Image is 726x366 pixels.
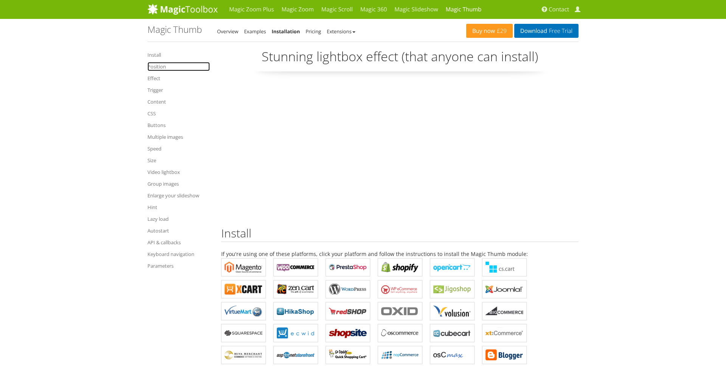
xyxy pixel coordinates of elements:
[147,238,210,247] a: API & callbacks
[273,258,318,276] a: Magic Thumb for WooCommerce
[273,302,318,320] a: Magic Thumb for HikaShop
[381,327,419,339] b: Magic Thumb for osCommerce
[378,302,422,320] a: Magic Thumb for OXID
[147,144,210,153] a: Speed
[147,50,210,59] a: Install
[221,258,266,276] a: Magic Thumb for Magento
[482,258,527,276] a: Magic Thumb for CS-Cart
[217,28,238,35] a: Overview
[547,28,572,34] span: Free Trial
[486,306,523,317] b: Magic Thumb for Bigcommerce
[378,324,422,342] a: Magic Thumb for osCommerce
[495,28,507,34] span: £29
[486,262,523,273] b: Magic Thumb for CS-Cart
[147,203,210,212] a: Hint
[273,324,318,342] a: Magic Thumb for ECWID
[326,324,370,342] a: Magic Thumb for ShopSite
[486,327,523,339] b: Magic Thumb for xt:Commerce
[433,349,471,361] b: Magic Thumb for osCMax
[244,28,266,35] a: Examples
[221,346,266,364] a: Magic Thumb for Miva Merchant
[327,28,355,35] a: Extensions
[378,258,422,276] a: Magic Thumb for Shopify
[277,349,315,361] b: Magic Thumb for AspDotNetStorefront
[482,280,527,298] a: Magic Thumb for Joomla
[221,280,266,298] a: Magic Thumb for X-Cart
[225,327,262,339] b: Magic Thumb for Squarespace
[147,109,210,118] a: CSS
[430,346,475,364] a: Magic Thumb for osCMax
[433,284,471,295] b: Magic Thumb for Jigoshop
[326,302,370,320] a: Magic Thumb for redSHOP
[273,346,318,364] a: Magic Thumb for AspDotNetStorefront
[326,280,370,298] a: Magic Thumb for WordPress
[486,284,523,295] b: Magic Thumb for Joomla
[147,97,210,106] a: Content
[147,156,210,165] a: Size
[381,284,419,295] b: Magic Thumb for WP e-Commerce
[147,214,210,223] a: Lazy load
[381,306,419,317] b: Magic Thumb for OXID
[147,179,210,188] a: Group images
[147,85,210,95] a: Trigger
[433,306,471,317] b: Magic Thumb for Volusion
[221,324,266,342] a: Magic Thumb for Squarespace
[271,28,300,35] a: Installation
[277,306,315,317] b: Magic Thumb for HikaShop
[329,349,367,361] b: Magic Thumb for GoDaddy Shopping Cart
[277,284,315,295] b: Magic Thumb for Zen Cart
[549,6,569,13] span: Contact
[326,346,370,364] a: Magic Thumb for GoDaddy Shopping Cart
[221,302,266,320] a: Magic Thumb for VirtueMart
[466,24,513,38] a: Buy now£29
[147,226,210,235] a: Autostart
[482,302,527,320] a: Magic Thumb for Bigcommerce
[433,262,471,273] b: Magic Thumb for OpenCart
[147,132,210,141] a: Multiple images
[378,346,422,364] a: Magic Thumb for nopCommerce
[381,349,419,361] b: Magic Thumb for nopCommerce
[329,284,367,295] b: Magic Thumb for WordPress
[378,280,422,298] a: Magic Thumb for WP e-Commerce
[221,227,579,242] h2: Install
[147,3,218,15] img: MagicToolbox.com - Image tools for your website
[225,262,262,273] b: Magic Thumb for Magento
[221,48,579,71] p: Stunning lightbox effect (that anyone can install)
[277,262,315,273] b: Magic Thumb for WooCommerce
[225,306,262,317] b: Magic Thumb for VirtueMart
[147,250,210,259] a: Keyboard navigation
[147,167,210,177] a: Video lightbox
[147,121,210,130] a: Buttons
[430,280,475,298] a: Magic Thumb for Jigoshop
[329,327,367,339] b: Magic Thumb for ShopSite
[514,24,579,38] a: DownloadFree Trial
[486,349,523,361] b: Magic Thumb for Blogger
[329,262,367,273] b: Magic Thumb for PrestaShop
[273,280,318,298] a: Magic Thumb for Zen Cart
[225,284,262,295] b: Magic Thumb for X-Cart
[225,349,262,361] b: Magic Thumb for Miva Merchant
[147,74,210,83] a: Effect
[482,346,527,364] a: Magic Thumb for Blogger
[433,327,471,339] b: Magic Thumb for CubeCart
[326,258,370,276] a: Magic Thumb for PrestaShop
[381,262,419,273] b: Magic Thumb for Shopify
[482,324,527,342] a: Magic Thumb for xt:Commerce
[329,306,367,317] b: Magic Thumb for redSHOP
[147,62,210,71] a: Position
[430,324,475,342] a: Magic Thumb for CubeCart
[147,191,210,200] a: Enlarge your slideshow
[306,28,321,35] a: Pricing
[147,25,202,34] h1: Magic Thumb
[147,261,210,270] a: Parameters
[277,327,315,339] b: Magic Thumb for ECWID
[430,302,475,320] a: Magic Thumb for Volusion
[430,258,475,276] a: Magic Thumb for OpenCart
